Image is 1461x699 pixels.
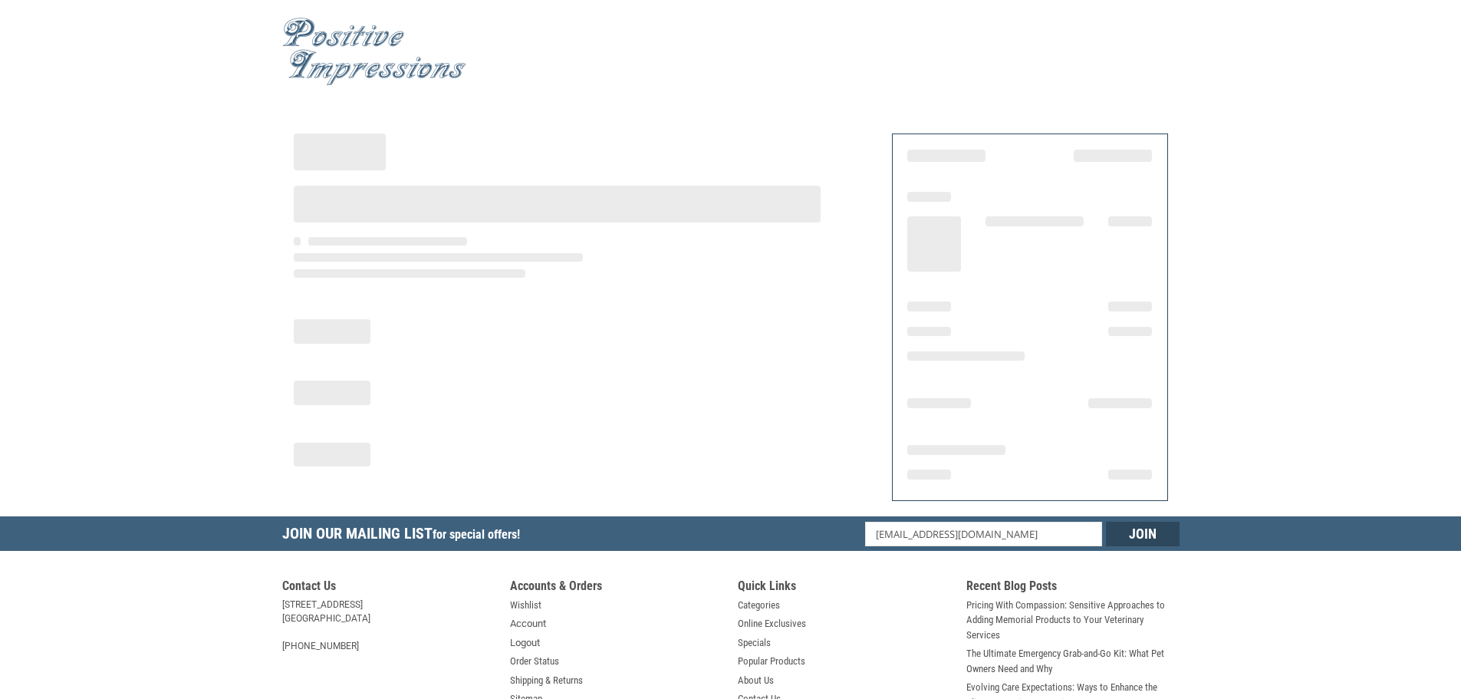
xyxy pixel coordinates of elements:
[966,598,1180,643] a: Pricing With Compassion: Sensitive Approaches to Adding Memorial Products to Your Veterinary Serv...
[738,579,951,598] h5: Quick Links
[282,18,466,86] img: Positive Impressions
[510,616,546,631] a: Account
[966,646,1180,676] a: The Ultimate Emergency Grab-and-Go Kit: What Pet Owners Need and Why
[282,598,495,653] address: [STREET_ADDRESS] [GEOGRAPHIC_DATA] [PHONE_NUMBER]
[738,635,771,651] a: Specials
[966,579,1180,598] h5: Recent Blog Posts
[865,522,1102,546] input: Email
[510,673,583,688] a: Shipping & Returns
[510,654,559,669] a: Order Status
[510,579,723,598] h5: Accounts & Orders
[738,616,806,631] a: Online Exclusives
[738,654,805,669] a: Popular Products
[738,598,780,613] a: Categories
[510,598,541,613] a: Wishlist
[738,673,774,688] a: About Us
[282,579,495,598] h5: Contact Us
[510,635,540,651] a: Logout
[1106,522,1180,546] input: Join
[433,527,520,542] span: for special offers!
[282,516,528,556] h5: Join Our Mailing List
